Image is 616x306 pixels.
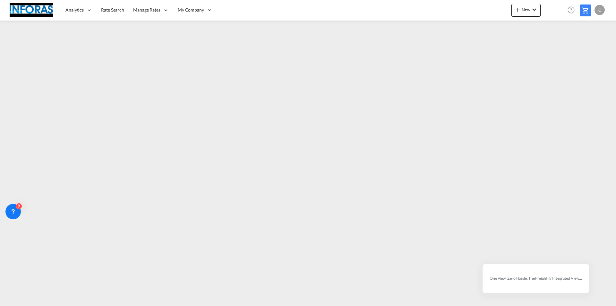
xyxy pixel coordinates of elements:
[65,7,84,13] span: Analytics
[178,7,204,13] span: My Company
[595,5,605,15] div: C
[530,6,538,13] md-icon: icon-chevron-down
[514,6,522,13] md-icon: icon-plus 400-fg
[133,7,160,13] span: Manage Rates
[101,7,124,13] span: Rate Search
[10,3,53,17] img: eff75c7098ee11eeb65dd1c63e392380.jpg
[566,4,580,16] div: Help
[566,4,577,15] span: Help
[514,7,538,12] span: New
[511,4,541,17] button: icon-plus 400-fgNewicon-chevron-down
